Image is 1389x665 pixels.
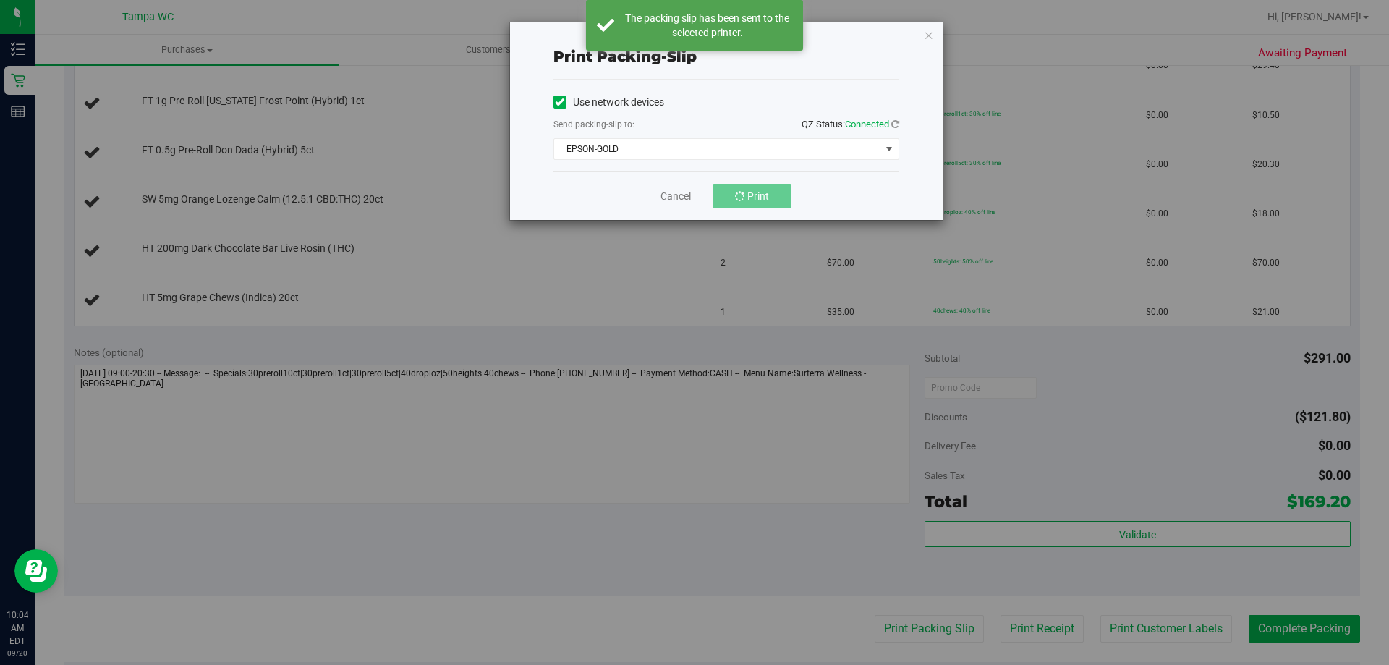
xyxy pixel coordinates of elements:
button: Print [713,184,791,208]
div: The packing slip has been sent to the selected printer. [622,11,792,40]
span: Connected [845,119,889,130]
span: EPSON-GOLD [554,139,880,159]
label: Use network devices [553,95,664,110]
span: select [880,139,898,159]
iframe: Resource center [14,549,58,593]
span: QZ Status: [802,119,899,130]
span: Print [747,190,769,202]
span: Print packing-slip [553,48,697,65]
a: Cancel [660,189,691,204]
label: Send packing-slip to: [553,118,634,131]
